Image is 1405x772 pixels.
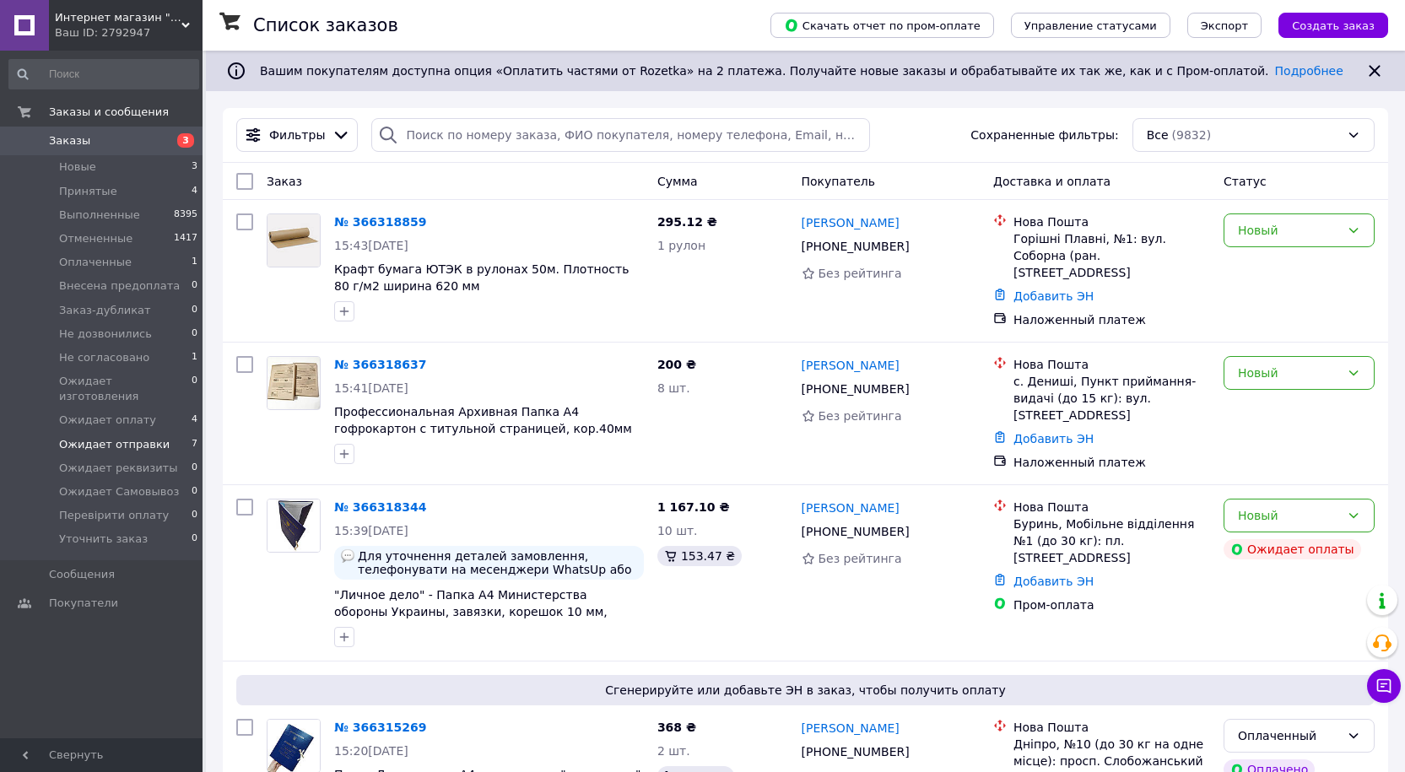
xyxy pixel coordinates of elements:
[174,231,197,246] span: 1417
[1013,373,1210,424] div: с. Дениші, Пункт приймання-видачі (до 15 кг): вул. [STREET_ADDRESS]
[192,327,197,342] span: 0
[802,357,900,374] a: [PERSON_NAME]
[1238,726,1340,745] div: Оплаченный
[1013,432,1094,445] a: Добавить ЭН
[1013,597,1210,613] div: Пром-оплата
[1013,230,1210,281] div: Горішні Плавні, №1: вул. Соборна (ран. [STREET_ADDRESS]
[1011,13,1170,38] button: Управление статусами
[59,231,132,246] span: Отмененные
[267,356,321,410] a: Фото товару
[59,508,169,523] span: Перевірити оплату
[802,525,910,538] span: [PHONE_NUMBER]
[1262,18,1388,31] a: Создать заказ
[192,413,197,428] span: 4
[192,159,197,175] span: 3
[192,303,197,318] span: 0
[1013,719,1210,736] div: Нова Пошта
[1224,539,1361,559] div: Ожидает оплаты
[334,358,426,371] a: № 366318637
[819,552,902,565] span: Без рейтинга
[253,15,398,35] h1: Список заказов
[657,546,742,566] div: 153.47 ₴
[1292,19,1375,32] span: Создать заказ
[1172,128,1212,142] span: (9832)
[192,255,197,270] span: 1
[1013,311,1210,328] div: Наложенный платеж
[267,175,302,188] span: Заказ
[59,350,149,365] span: Не согласовано
[334,500,426,514] a: № 366318344
[657,358,696,371] span: 200 ₴
[802,240,910,253] span: [PHONE_NUMBER]
[192,532,197,547] span: 0
[770,13,994,38] button: Скачать отчет по пром-оплате
[784,18,981,33] span: Скачать отчет по пром-оплате
[49,133,90,148] span: Заказы
[1013,575,1094,588] a: Добавить ЭН
[55,10,181,25] span: Интернет магазин "UTEC - PACK"
[192,461,197,476] span: 0
[49,567,115,582] span: Сообщения
[1013,516,1210,566] div: Буринь, Мобільне відділення №1 (до 30 кг): пл. [STREET_ADDRESS]
[819,409,902,423] span: Без рейтинга
[1278,13,1388,38] button: Создать заказ
[192,184,197,199] span: 4
[657,744,690,758] span: 2 шт.
[802,720,900,737] a: [PERSON_NAME]
[802,175,876,188] span: Покупатель
[1238,506,1340,525] div: Новый
[1024,19,1157,32] span: Управление статусами
[970,127,1118,143] span: Сохраненные фильтры:
[269,127,325,143] span: Фильтры
[657,215,717,229] span: 295.12 ₴
[192,437,197,452] span: 7
[371,118,870,152] input: Поиск по номеру заказа, ФИО покупателя, номеру телефона, Email, номеру накладной
[1238,364,1340,382] div: Новый
[59,327,152,342] span: Не дозвонились
[334,721,426,734] a: № 366315269
[657,524,698,537] span: 10 шт.
[1201,19,1248,32] span: Экспорт
[177,133,194,148] span: 3
[192,374,197,404] span: 0
[1013,356,1210,373] div: Нова Пошта
[657,381,690,395] span: 8 шт.
[1367,669,1401,703] button: Чат с покупателем
[267,720,320,772] img: Фото товару
[334,588,608,635] a: "Личное дело" - Папка А4 Министерства обороны Украины, завязки, корешок 10 мм, глянецевое PP-покр...
[59,255,132,270] span: Оплаченные
[1013,213,1210,230] div: Нова Пошта
[657,721,696,734] span: 368 ₴
[55,25,203,40] div: Ваш ID: 2792947
[334,381,408,395] span: 15:41[DATE]
[192,508,197,523] span: 0
[341,549,354,563] img: :speech_balloon:
[802,382,910,396] span: [PHONE_NUMBER]
[1013,289,1094,303] a: Добавить ЭН
[59,159,96,175] span: Новые
[334,524,408,537] span: 15:39[DATE]
[334,215,426,229] a: № 366318859
[49,105,169,120] span: Заказы и сообщения
[243,682,1368,699] span: Сгенерируйте или добавьте ЭН в заказ, чтобы получить оплату
[267,499,320,552] img: Фото товару
[267,357,320,409] img: Фото товару
[192,350,197,365] span: 1
[334,262,629,293] a: Крафт бумага ЮТЭК в рулонах 50м. Плотность 80 г/м2 ширина 620 мм
[59,437,170,452] span: Ожидает отправки
[59,484,179,499] span: Ожидает Самовывоз
[174,208,197,223] span: 8395
[1187,13,1262,38] button: Экспорт
[1013,499,1210,516] div: Нова Пошта
[267,213,321,267] a: Фото товару
[267,214,320,267] img: Фото товару
[802,499,900,516] a: [PERSON_NAME]
[59,184,117,199] span: Принятые
[657,175,698,188] span: Сумма
[334,405,632,435] span: Профессиональная Архивная Папка А4 гофрокартон с титульной страницей, кор.40мм
[192,278,197,294] span: 0
[59,532,148,547] span: Уточнить заказ
[59,208,140,223] span: Выполненные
